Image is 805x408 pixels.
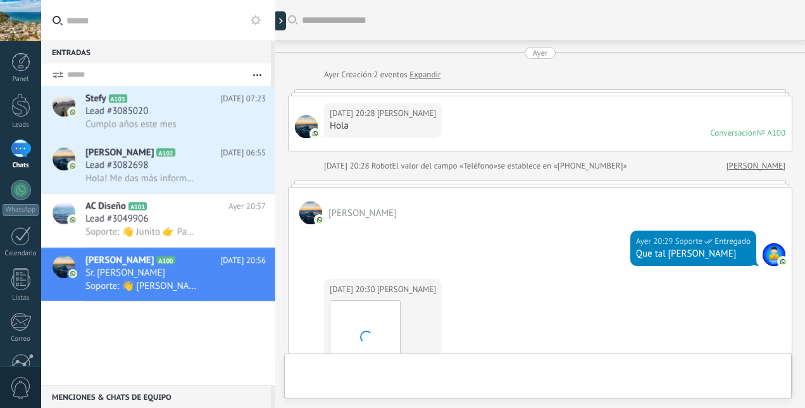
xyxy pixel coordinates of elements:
div: Menciones & Chats de equipo [41,385,271,408]
a: avatariconAC DiseñoA101Ayer 20:57Lead #3049906Soporte: 👋 Junito 👉 Para tu grupo de 2 personas, In... [41,194,275,247]
span: Soporte [763,243,785,266]
a: Expandir [409,68,440,81]
div: Mostrar [273,11,286,30]
div: Hola [330,120,436,132]
span: Sr. [PERSON_NAME] [85,267,165,279]
span: [PERSON_NAME] [85,254,154,267]
a: [PERSON_NAME] [727,160,785,172]
span: 2 eventos [373,68,407,81]
span: Cumplo años este mes [85,118,177,131]
span: Lead #3082698 [85,159,148,172]
span: Lead #3049906 [85,213,148,226]
img: icon [68,108,77,117]
a: avataricon[PERSON_NAME]A100[DATE] 20:56Sr. [PERSON_NAME]Soporte: 👋 [PERSON_NAME] 👉 Para tu grupo ... [41,248,275,301]
span: [DATE] 20:56 [220,254,266,267]
div: Ayer [324,68,341,81]
img: com.amocrm.amocrmwa.svg [311,129,320,138]
span: El valor del campo «Teléfono» [392,160,497,172]
span: Oscar Ruvalcaba [295,115,318,138]
div: Leads [3,121,39,129]
div: № A100 [757,127,785,138]
div: [DATE] 20:28 [330,107,377,120]
div: Conversación [710,127,757,138]
span: A101 [128,202,147,210]
div: [DATE] 20:28 [324,160,371,172]
div: Entradas [41,41,271,63]
img: com.amocrm.amocrmwa.svg [778,257,787,266]
span: Soporte: 👋 Junito 👉 Para tu grupo de 2 personas, Ingresando el día [DATE] y saliendo el [DATE], t... [85,226,196,238]
span: [DATE] 06:55 [220,146,266,159]
div: Ayer [532,47,547,59]
div: WhatsApp [3,204,39,216]
span: A103 [109,94,127,103]
span: AC Diseño [85,200,126,213]
span: se establece en «[PHONE_NUMBER]» [497,160,627,172]
div: [DATE] 20:30 [330,283,377,296]
span: Oscar Ruvalcaba [328,207,397,219]
span: Lead #3085020 [85,105,148,118]
a: avatariconStefyA103[DATE] 07:23Lead #3085020Cumplo años este mes [41,86,275,139]
span: A102 [156,148,175,156]
span: Hola! Me das más información? [85,172,196,184]
div: Que tal [PERSON_NAME] [636,248,751,260]
span: Oscar Ruvalcaba [299,201,322,224]
span: Soporte (Oficina de Venta) [675,235,703,248]
div: Calendario [3,250,39,258]
div: Creación: [324,68,440,81]
span: Stefy [85,92,106,105]
img: icon [68,269,77,278]
div: Listas [3,294,39,302]
img: icon [68,162,77,170]
span: [PERSON_NAME] [85,146,154,159]
div: Correo [3,335,39,343]
span: Entregado [715,235,751,248]
div: Chats [3,162,39,170]
img: com.amocrm.amocrmwa.svg [315,215,324,224]
a: avataricon[PERSON_NAME]A102[DATE] 06:55Lead #3082698Hola! Me das más información? [41,140,275,193]
span: Oscar Ruvalcaba [377,283,436,296]
div: Ayer 20:29 [636,235,675,248]
span: Oscar Ruvalcaba [377,107,436,120]
span: Ayer 20:57 [228,200,266,213]
div: Panel [3,75,39,84]
img: icon [68,215,77,224]
span: [DATE] 07:23 [220,92,266,105]
span: Robot [371,160,392,171]
span: A100 [156,256,175,264]
span: Soporte: 👋 [PERSON_NAME] 👉 Para tu grupo de 5 personas, Ingresando el día [DATE] y saliendo el [D... [85,280,196,292]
